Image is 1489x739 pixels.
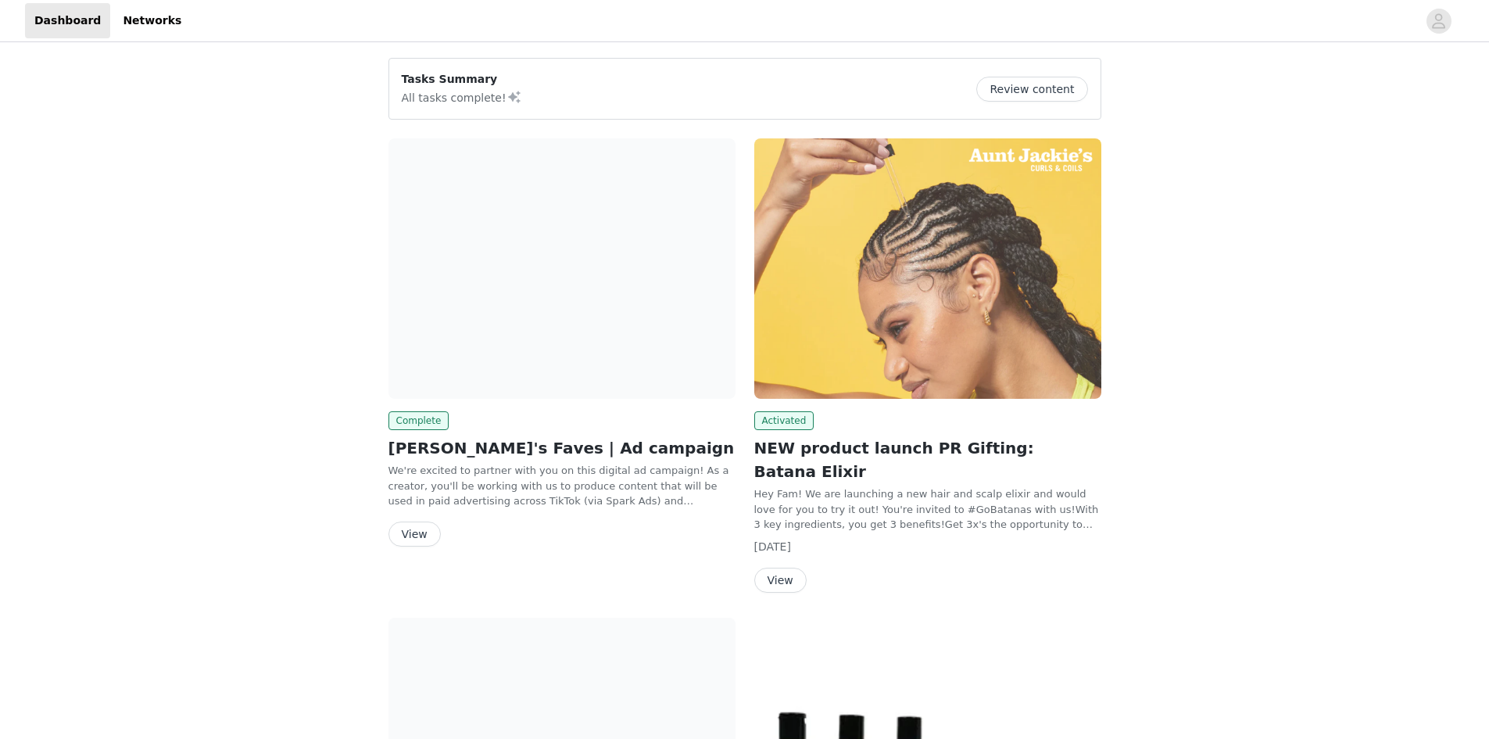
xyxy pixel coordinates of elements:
[1431,9,1446,34] div: avatar
[754,575,807,587] a: View
[754,540,791,553] span: [DATE]
[754,436,1101,483] h2: NEW product launch PR Gifting: Batana Elixir
[754,486,1101,533] p: Hey Fam! We are launching a new hair and scalp elixir and would love for you to try it out! You'r...
[754,568,807,593] button: View
[388,138,736,399] img: Aunt Jackie’s
[976,77,1087,102] button: Review content
[113,3,191,38] a: Networks
[388,522,441,547] button: View
[388,463,736,509] p: We're excited to partner with you on this digital ad campaign! As a creator, you'll be working wi...
[25,3,110,38] a: Dashboard
[402,88,522,106] p: All tasks complete!
[388,436,736,460] h2: [PERSON_NAME]'s Faves | Ad campaign
[754,411,814,430] span: Activated
[388,529,441,540] a: View
[388,411,449,430] span: Complete
[754,138,1101,399] img: Aunt Jackie’s
[402,71,522,88] p: Tasks Summary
